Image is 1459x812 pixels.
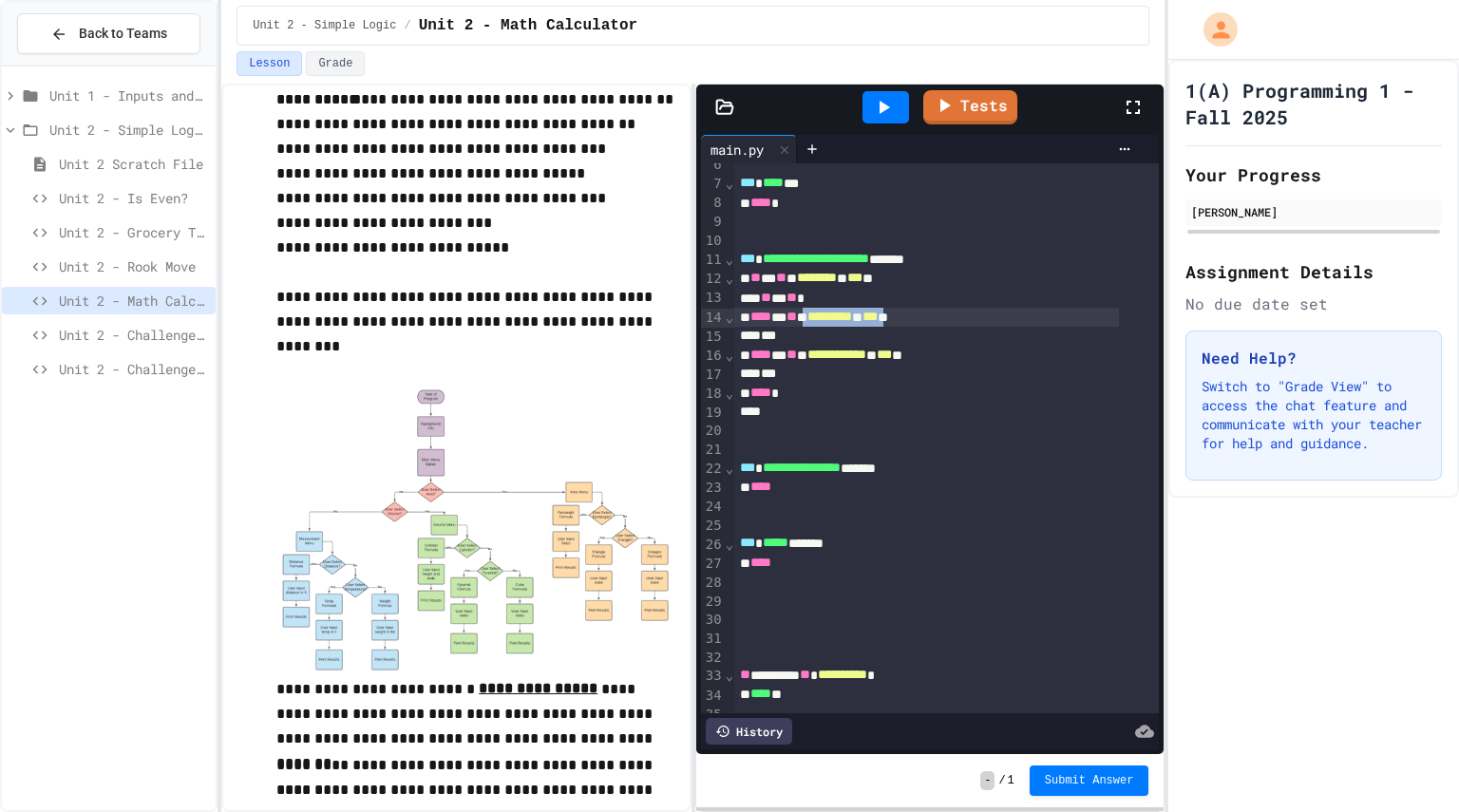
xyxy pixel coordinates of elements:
[59,188,208,208] span: Unit 2 - Is Even?
[701,366,725,385] div: 17
[59,154,208,174] span: Unit 2 Scratch File
[701,347,725,366] div: 16
[1045,773,1134,788] span: Submit Answer
[701,574,725,593] div: 28
[49,85,208,105] span: Unit 1 - Inputs and Numbers
[1202,347,1426,369] h3: Need Help?
[59,359,208,379] span: Unit 2 - Challenge Project - Colors on Chessboard
[59,222,208,242] span: Unit 2 - Grocery Tracker
[701,536,725,555] div: 26
[980,771,995,790] span: -
[1008,773,1014,788] span: 1
[306,51,365,76] button: Grade
[1184,8,1242,51] div: My Account
[701,441,725,460] div: 21
[701,630,725,649] div: 31
[701,667,725,686] div: 33
[701,649,725,668] div: 32
[725,668,734,683] span: Fold line
[701,270,725,289] div: 12
[701,498,725,517] div: 24
[79,24,167,44] span: Back to Teams
[1185,77,1442,130] h1: 1(A) Programming 1 - Fall 2025
[701,289,725,308] div: 13
[701,404,725,423] div: 19
[1202,377,1426,453] p: Switch to "Grade View" to access the chat feature and communicate with your teacher for help and ...
[701,156,725,175] div: 6
[701,232,725,251] div: 10
[725,386,734,401] span: Fold line
[1185,161,1442,188] h2: Your Progress
[725,310,734,325] span: Fold line
[725,537,734,552] span: Fold line
[701,309,725,328] div: 14
[725,176,734,191] span: Fold line
[701,555,725,574] div: 27
[59,325,208,345] span: Unit 2 - Challenge Project - Type of Triangle
[701,460,725,479] div: 22
[998,773,1005,788] span: /
[725,271,734,286] span: Fold line
[701,517,725,536] div: 25
[17,13,200,54] button: Back to Teams
[1191,203,1436,220] div: [PERSON_NAME]
[701,135,797,163] div: main.py
[923,90,1017,124] a: Tests
[59,291,208,311] span: Unit 2 - Math Calculator
[1185,258,1442,285] h2: Assignment Details
[404,18,410,33] span: /
[725,348,734,363] span: Fold line
[725,461,734,476] span: Fold line
[1030,765,1149,796] button: Submit Answer
[701,479,725,498] div: 23
[253,18,396,33] span: Unit 2 - Simple Logic
[701,706,725,725] div: 35
[701,385,725,404] div: 18
[1185,293,1442,315] div: No due date set
[59,256,208,276] span: Unit 2 - Rook Move
[701,251,725,270] div: 11
[701,175,725,194] div: 7
[725,252,734,267] span: Fold line
[237,51,302,76] button: Lesson
[701,593,725,612] div: 29
[701,611,725,630] div: 30
[701,140,773,160] div: main.py
[701,328,725,347] div: 15
[701,687,725,706] div: 34
[419,14,637,37] span: Unit 2 - Math Calculator
[706,718,792,745] div: History
[49,120,208,140] span: Unit 2 - Simple Logic
[701,194,725,213] div: 8
[701,422,725,441] div: 20
[701,213,725,232] div: 9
